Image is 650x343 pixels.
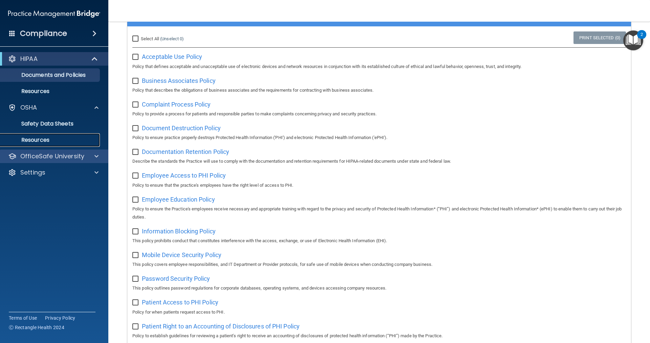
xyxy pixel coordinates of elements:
[9,324,64,331] span: Ⓒ Rectangle Health 2024
[142,228,216,235] span: Information Blocking Policy
[132,260,626,269] p: This policy covers employee responsibilities, and IT Department or Provider protocols, for safe u...
[533,295,642,322] iframe: Drift Widget Chat Controller
[4,120,97,127] p: Safety Data Sheets
[132,205,626,221] p: Policy to ensure the Practice's employees receive necessary and appropriate training with regard ...
[20,152,84,160] p: OfficeSafe University
[132,63,626,71] p: Policy that defines acceptable and unacceptable use of electronic devices and network resources i...
[132,157,626,165] p: Describe the standards the Practice will use to comply with the documentation and retention requi...
[623,30,643,50] button: Open Resource Center, 2 new notifications
[4,72,97,78] p: Documents and Policies
[20,29,67,38] h4: Compliance
[20,168,45,177] p: Settings
[641,35,643,43] div: 2
[8,7,100,21] img: PMB logo
[132,332,626,340] p: Policy to establish guidelines for reviewing a patient’s right to receive an accounting of disclo...
[132,181,626,189] p: Policy to ensure that the practice's employees have the right level of access to PHI.
[20,104,37,112] p: OSHA
[142,299,218,306] span: Patient Access to PHI Policy
[8,152,99,160] a: OfficeSafe University
[132,36,140,42] input: Select All (Unselect 0)
[142,323,300,330] span: Patient Right to an Accounting of Disclosures of PHI Policy
[132,308,626,316] p: Policy for when patients request access to PHI.
[132,284,626,292] p: This policy outlines password regulations for corporate databases, operating systems, and devices...
[8,168,99,177] a: Settings
[142,124,221,132] span: Document Destruction Policy
[8,104,99,112] a: OSHA
[142,196,215,203] span: Employee Education Policy
[45,315,75,321] a: Privacy Policy
[4,137,97,143] p: Resources
[132,110,626,118] p: Policy to provide a process for patients and responsible parties to make complaints concerning pr...
[142,77,216,84] span: Business Associates Policy
[142,251,221,258] span: Mobile Device Security Policy
[142,275,210,282] span: Password Security Policy
[132,86,626,94] p: Policy that describes the obligations of business associates and the requirements for contracting...
[142,172,226,179] span: Employee Access to PHI Policy
[142,53,202,60] span: Acceptable Use Policy
[573,31,626,44] a: Print Selected (0)
[132,134,626,142] p: Policy to ensure practice properly destroys Protected Health Information ('PHI') and electronic P...
[132,237,626,245] p: This policy prohibits conduct that constitutes interference with the access, exchange, or use of ...
[160,36,184,41] a: (Unselect 0)
[142,148,229,155] span: Documentation Retention Policy
[4,88,97,95] p: Resources
[142,101,211,108] span: Complaint Process Policy
[132,14,500,21] h5: Policies
[141,36,159,41] span: Select All
[8,55,98,63] a: HIPAA
[20,55,38,63] p: HIPAA
[9,315,37,321] a: Terms of Use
